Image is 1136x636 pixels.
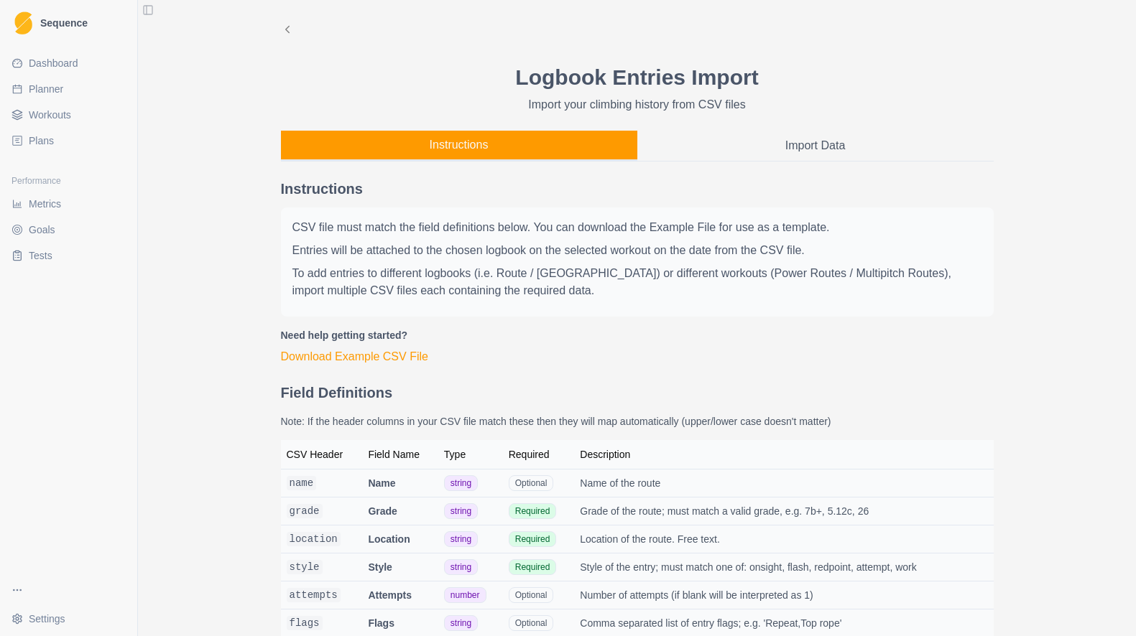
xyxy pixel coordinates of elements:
p: Entries will be attached to the chosen logbook on the selected workout on the date from the CSV f... [292,242,982,259]
a: Dashboard [6,52,131,75]
a: LogoSequence [6,6,131,40]
span: Required [509,559,557,575]
a: Workouts [6,103,131,126]
code: name [287,476,317,490]
td: Grade of the route; must match a valid grade, e.g. 7b+, 5.12c, 26 [574,497,993,525]
span: string [444,531,478,547]
code: style [287,560,323,574]
td: Attempts [362,581,438,609]
td: Style [362,553,438,581]
p: CSV file must match the field definitions below. You can download the Example File for use as a t... [292,219,982,236]
span: Metrics [29,197,61,211]
th: Type [438,440,503,469]
button: Import Data [637,131,994,161]
span: Tests [29,248,52,263]
th: Field Name [362,440,438,469]
span: Optional [509,475,554,491]
span: string [444,475,478,491]
div: Performance [6,169,131,192]
span: Optional [509,615,554,631]
span: string [444,559,478,575]
td: Grade [362,497,438,525]
td: Location [362,525,438,553]
td: Location of the route. Free text. [574,525,993,553]
p: Need help getting started? [281,328,994,342]
span: Dashboard [29,56,78,70]
span: number [444,587,486,603]
th: CSV Header [281,440,363,469]
h2: Instructions [281,179,994,199]
span: Required [509,531,557,547]
th: Description [574,440,993,469]
code: grade [287,504,323,518]
span: Workouts [29,108,71,122]
a: Plans [6,129,131,152]
span: Sequence [40,18,88,28]
td: Number of attempts (if blank will be interpreted as 1) [574,581,993,609]
span: Required [509,503,557,519]
a: Tests [6,244,131,267]
span: string [444,615,478,631]
span: Goals [29,223,55,237]
button: Download Example CSV File [281,348,428,365]
h2: Field Definitions [281,383,994,403]
a: Goals [6,218,131,241]
td: Name [362,469,438,497]
p: To add entries to different logbooks (i.e. Route / [GEOGRAPHIC_DATA]) or different workouts (Powe... [292,265,982,299]
button: Settings [6,607,131,630]
p: Note: If the header columns in your CSV file match these then they will map automatically (upper/... [281,414,994,429]
a: Metrics [6,192,131,215]
span: string [444,503,478,519]
p: Import your climbing history from CSV files [281,96,994,113]
button: Instructions [281,131,637,161]
span: Planner [29,82,63,96]
span: Optional [509,587,554,603]
code: attempts [287,588,341,602]
th: Required [503,440,575,469]
a: Planner [6,78,131,100]
img: Logo [14,11,32,35]
span: Plans [29,134,54,148]
code: location [287,532,341,546]
td: Style of the entry; must match one of: onsight, flash, redpoint, attempt, work [574,553,993,581]
code: flags [287,616,323,630]
td: Name of the route [574,469,993,497]
h1: Logbook Entries Import [281,65,994,90]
